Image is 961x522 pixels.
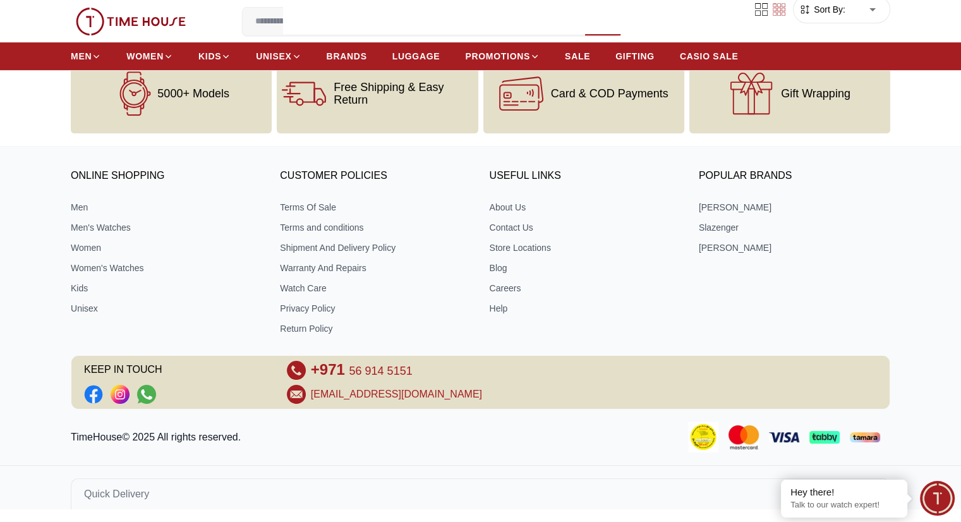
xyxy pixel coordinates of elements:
a: Contact Us [490,221,681,234]
span: Card & COD Payments [551,87,668,100]
a: MEN [71,45,101,68]
p: Talk to our watch expert! [790,500,898,511]
a: Careers [490,282,681,294]
a: Terms and conditions [280,221,471,234]
a: Help [490,302,681,315]
img: Visa [769,432,799,442]
span: 56 914 5151 [349,365,412,377]
h3: Popular Brands [699,167,890,186]
a: Blog [490,262,681,274]
span: PROMOTIONS [465,50,530,63]
a: Watch Care [280,282,471,294]
span: GIFTING [615,50,655,63]
img: Tamara Payment [850,432,880,442]
a: Privacy Policy [280,302,471,315]
a: Terms Of Sale [280,201,471,214]
button: Sort By: [799,3,845,16]
a: Men [71,201,262,214]
p: TimeHouse© 2025 All rights reserved. [71,430,246,445]
h3: ONLINE SHOPPING [71,167,262,186]
a: PROMOTIONS [465,45,540,68]
span: SALE [565,50,590,63]
a: UNISEX [256,45,301,68]
img: Tabby Payment [809,431,840,443]
a: Store Locations [490,241,681,254]
img: ... [76,8,186,35]
div: Chat Widget [920,481,955,516]
img: Mastercard [728,425,759,449]
a: Return Policy [280,322,471,335]
a: SALE [565,45,590,68]
a: [PERSON_NAME] [699,201,890,214]
span: WOMEN [126,50,164,63]
span: Free Shipping & Easy Return [334,81,473,106]
a: Kids [71,282,262,294]
a: Men's Watches [71,221,262,234]
span: KIDS [198,50,221,63]
a: [PERSON_NAME] [699,241,890,254]
a: +971 56 914 5151 [311,361,413,380]
span: Gift Wrapping [781,87,850,100]
a: Women [71,241,262,254]
h3: CUSTOMER POLICIES [280,167,471,186]
a: WOMEN [126,45,173,68]
a: Shipment And Delivery Policy [280,241,471,254]
a: Unisex [71,302,262,315]
a: GIFTING [615,45,655,68]
a: Women's Watches [71,262,262,274]
a: About Us [490,201,681,214]
img: Consumer Payment [688,422,718,452]
span: BRANDS [327,50,367,63]
a: Social Link [137,385,156,404]
a: BRANDS [327,45,367,68]
span: LUGGAGE [392,50,440,63]
a: Social Link [111,385,130,404]
a: CASIO SALE [680,45,739,68]
button: Quick Delivery [71,478,890,509]
h3: USEFUL LINKS [490,167,681,186]
li: Facebook [84,385,103,404]
span: Sort By: [811,3,845,16]
a: Warranty And Repairs [280,262,471,274]
span: CASIO SALE [680,50,739,63]
a: KIDS [198,45,231,68]
span: MEN [71,50,92,63]
a: [EMAIL_ADDRESS][DOMAIN_NAME] [311,387,482,402]
a: LUGGAGE [392,45,440,68]
span: UNISEX [256,50,291,63]
span: Quick Delivery [84,487,149,502]
a: Slazenger [699,221,890,234]
div: Hey there! [790,486,898,499]
span: 5000+ Models [157,87,229,100]
span: KEEP IN TOUCH [84,361,269,380]
a: Social Link [84,385,103,404]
